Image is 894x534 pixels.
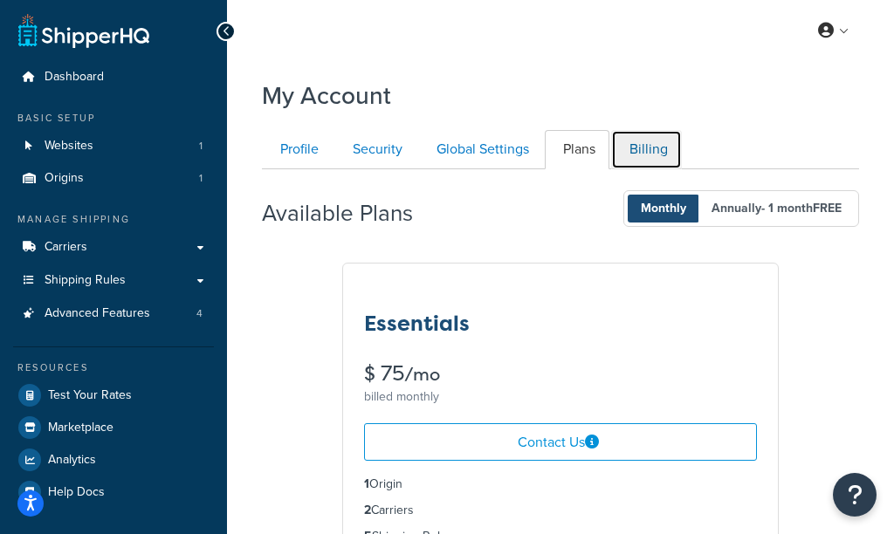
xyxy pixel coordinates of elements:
h1: My Account [262,79,391,113]
a: Global Settings [418,130,543,169]
b: FREE [813,199,842,217]
a: Contact Us [364,423,757,461]
li: Origins [13,162,214,195]
a: Origins 1 [13,162,214,195]
span: Dashboard [45,70,104,85]
a: Security [334,130,416,169]
span: Help Docs [48,485,105,500]
a: Analytics [13,444,214,476]
span: Advanced Features [45,306,150,321]
a: Marketplace [13,412,214,443]
div: Resources [13,360,214,375]
strong: 1 [364,475,369,493]
span: - 1 month [761,199,842,217]
button: Monthly Annually- 1 monthFREE [623,190,859,227]
h2: Available Plans [262,201,439,226]
small: /mo [404,362,440,387]
span: Analytics [48,453,96,468]
div: billed monthly [364,385,757,409]
span: Test Your Rates [48,388,132,403]
span: 1 [199,171,203,186]
span: 1 [199,139,203,154]
span: Monthly [628,195,699,222]
span: Annually [698,195,855,222]
div: Basic Setup [13,111,214,126]
a: Websites 1 [13,130,214,162]
li: Carriers [364,501,757,520]
a: Profile [262,130,333,169]
a: Advanced Features 4 [13,298,214,330]
a: Help Docs [13,476,214,508]
li: Advanced Features [13,298,214,330]
a: ShipperHQ Home [18,13,149,48]
a: Test Your Rates [13,380,214,411]
a: Plans [545,130,609,169]
span: Websites [45,139,93,154]
div: $ 75 [364,363,757,385]
span: Marketplace [48,421,113,435]
a: Shipping Rules [13,264,214,297]
li: Websites [13,130,214,162]
span: 4 [196,306,203,321]
strong: 2 [364,501,371,519]
div: Manage Shipping [13,212,214,227]
span: Carriers [45,240,87,255]
a: Dashboard [13,61,214,93]
a: Billing [611,130,682,169]
li: Origin [364,475,757,494]
button: Open Resource Center [833,473,877,517]
span: Shipping Rules [45,273,126,288]
h3: Essentials [364,312,470,335]
a: Carriers [13,231,214,264]
span: Origins [45,171,84,186]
